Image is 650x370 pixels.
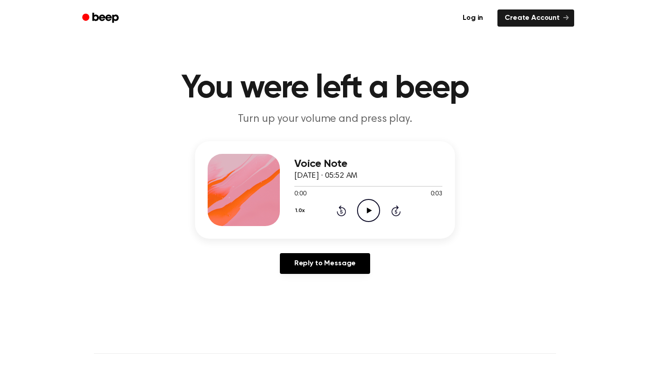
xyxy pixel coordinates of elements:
a: Beep [76,9,127,27]
button: 1.0x [294,203,308,218]
a: Create Account [497,9,574,27]
span: 0:03 [431,190,442,199]
p: Turn up your volume and press play. [152,112,498,127]
span: 0:00 [294,190,306,199]
h3: Voice Note [294,158,442,170]
h1: You were left a beep [94,72,556,105]
a: Reply to Message [280,253,370,274]
a: Log in [454,8,492,28]
span: [DATE] · 05:52 AM [294,172,357,180]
